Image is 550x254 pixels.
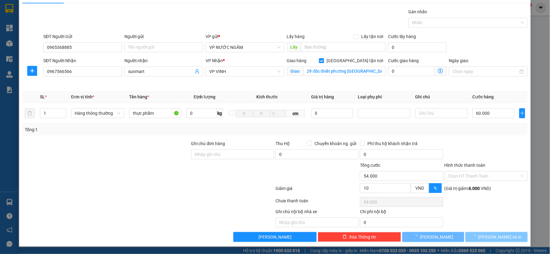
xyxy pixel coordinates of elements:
span: VP NƯỚC NGẦM [210,43,281,52]
input: Dọc đường [301,42,386,52]
span: Cước hàng [473,94,494,99]
span: 6.000 [469,186,480,191]
label: Cước giao hàng [388,58,419,63]
span: Lấy [287,42,301,52]
input: 0 [311,108,353,118]
span: [PERSON_NAME] [258,234,292,240]
span: dollar-circle [438,68,443,73]
span: loading [413,235,420,239]
span: SL [40,94,45,99]
input: D [236,110,253,117]
button: plus [27,66,37,76]
input: R [253,110,271,117]
input: VD: Bàn, Ghế [129,108,181,118]
span: plus [520,111,525,116]
span: Lấy tận nơi [359,33,386,40]
span: Đơn vị tính [71,94,94,99]
input: Cước lấy hàng [388,42,447,52]
span: [PERSON_NAME] và In [479,234,522,240]
button: delete [25,108,35,118]
input: Ghi Chú [415,108,468,118]
input: Ghi chú đơn hàng [191,149,275,159]
span: Tên hàng [129,94,149,99]
span: Giao hàng [287,58,307,63]
button: [PERSON_NAME] [233,232,317,242]
div: Người nhận [124,57,203,64]
span: Lấy hàng [287,34,305,39]
label: Ghi chú đơn hàng [191,141,225,146]
span: VND [416,186,424,191]
button: [PERSON_NAME] [402,232,465,242]
span: VP Nhận [206,58,223,63]
span: Tổng cước [360,163,380,168]
button: deleteXóa Thông tin [318,232,401,242]
span: user-add [195,69,200,74]
button: plus [519,108,525,118]
span: VP VINH [210,67,281,76]
span: Thu Hộ [275,141,290,146]
span: [GEOGRAPHIC_DATA] tận nơi [324,57,386,64]
label: Hình thức thanh toán [444,163,486,168]
label: Cước lấy hàng [388,34,416,39]
input: Nhập ghi chú [275,217,359,227]
span: loading [472,235,479,239]
div: SĐT Người Gửi [43,33,122,40]
span: Xóa Thông tin [349,234,376,240]
div: SĐT Người Nhận [43,57,122,64]
span: Giao [287,66,303,76]
div: Tổng: 1 [25,126,212,133]
div: VP gửi [206,33,284,40]
span: Phí thu hộ khách nhận trả [365,140,420,147]
span: plus [28,68,37,73]
span: Giá trị hàng [311,94,334,99]
label: Ngày giao [449,58,469,63]
input: C [270,110,286,117]
span: Chuyển khoản ng. gửi [312,140,359,147]
span: kg [217,108,223,118]
span: Hàng thông thường [75,109,120,118]
span: [PERSON_NAME] [420,234,453,240]
input: Cước giao hàng [388,66,435,76]
div: Chi phí nội bộ [360,208,443,217]
span: % [434,186,437,191]
button: [PERSON_NAME] và In [466,232,528,242]
label: Gán nhãn [409,9,427,14]
th: Loại phụ phí [356,91,413,103]
span: cm [286,110,305,117]
div: Ghi chú nội bộ nhà xe [275,208,359,217]
span: delete [343,235,347,239]
div: Giảm giá [275,185,359,196]
input: Ngày giao [453,68,518,75]
span: Kích thước [257,94,278,99]
div: Người gửi [124,33,203,40]
div: Chưa thanh toán [275,197,359,208]
input: Giao tận nơi [303,66,386,76]
th: Ghi chú [413,91,470,103]
span: Định lượng [194,94,216,99]
span: (Giá trị giảm: VND ) [444,186,491,191]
